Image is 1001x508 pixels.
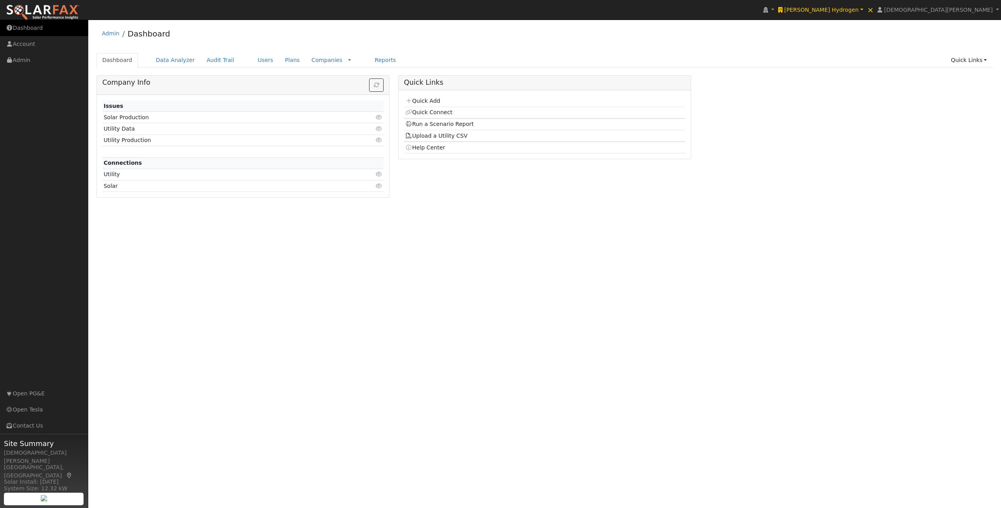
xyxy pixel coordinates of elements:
[104,103,123,109] strong: Issues
[375,183,382,189] i: Click to view
[867,5,874,15] span: ×
[4,438,84,449] span: Site Summary
[405,133,468,139] a: Upload a Utility CSV
[127,29,170,38] a: Dashboard
[102,180,339,192] td: Solar
[279,53,306,67] a: Plans
[4,484,84,493] div: System Size: 12.32 kW
[102,169,339,180] td: Utility
[4,463,84,480] div: [GEOGRAPHIC_DATA], [GEOGRAPHIC_DATA]
[102,112,339,123] td: Solar Production
[375,126,382,131] i: Click to view
[6,4,80,21] img: SolarFax
[66,472,73,479] a: Map
[784,7,859,13] span: [PERSON_NAME] Hydrogen
[405,109,452,115] a: Quick Connect
[375,171,382,177] i: Click to view
[41,495,47,501] img: retrieve
[375,137,382,143] i: Click to view
[102,30,120,36] a: Admin
[405,121,474,127] a: Run a Scenario Report
[375,115,382,120] i: Click to view
[96,53,138,67] a: Dashboard
[884,7,993,13] span: [DEMOGRAPHIC_DATA][PERSON_NAME]
[369,53,402,67] a: Reports
[102,135,339,146] td: Utility Production
[4,449,84,465] div: [DEMOGRAPHIC_DATA][PERSON_NAME]
[945,53,993,67] a: Quick Links
[201,53,240,67] a: Audit Trail
[404,78,686,87] h5: Quick Links
[150,53,201,67] a: Data Analyzer
[405,144,445,151] a: Help Center
[104,160,142,166] strong: Connections
[4,478,84,486] div: Solar Install: [DATE]
[102,78,384,87] h5: Company Info
[405,98,440,104] a: Quick Add
[102,123,339,135] td: Utility Data
[252,53,279,67] a: Users
[311,57,342,63] a: Companies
